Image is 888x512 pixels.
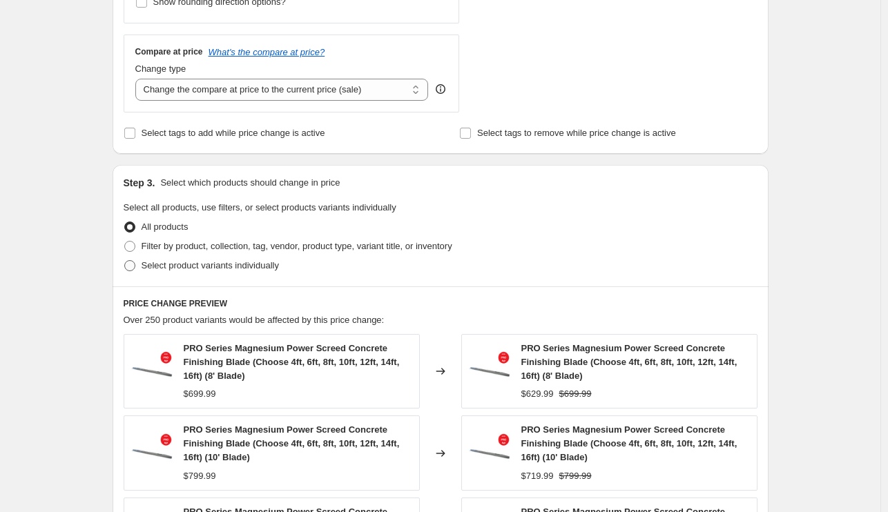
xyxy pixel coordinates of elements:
span: Select tags to remove while price change is active [477,128,676,138]
strike: $799.99 [559,469,592,483]
h3: Compare at price [135,46,203,57]
button: What's the compare at price? [209,47,325,57]
img: 18f727_d6e406d7987a49828dcc4deb9c6de3f5_mv2_80x.jpg [131,351,173,392]
div: $719.99 [521,469,554,483]
div: $699.99 [184,387,216,401]
div: $799.99 [184,469,216,483]
div: help [434,82,447,96]
img: 18f727_d6e406d7987a49828dcc4deb9c6de3f5_mv2_80x.jpg [469,351,510,392]
span: Change type [135,63,186,74]
span: PRO Series Magnesium Power Screed Concrete Finishing Blade (Choose 4ft, 6ft, 8ft, 10ft, 12ft, 14f... [184,343,400,381]
img: 18f727_d6e406d7987a49828dcc4deb9c6de3f5_mv2_80x.jpg [131,433,173,474]
div: $629.99 [521,387,554,401]
span: Select product variants individually [142,260,279,270]
span: PRO Series Magnesium Power Screed Concrete Finishing Blade (Choose 4ft, 6ft, 8ft, 10ft, 12ft, 14f... [184,424,400,462]
strike: $699.99 [559,387,592,401]
h6: PRICE CHANGE PREVIEW [124,298,757,309]
h2: Step 3. [124,176,155,190]
span: Select all products, use filters, or select products variants individually [124,202,396,213]
span: PRO Series Magnesium Power Screed Concrete Finishing Blade (Choose 4ft, 6ft, 8ft, 10ft, 12ft, 14f... [521,424,737,462]
span: Over 250 product variants would be affected by this price change: [124,315,385,325]
img: 18f727_d6e406d7987a49828dcc4deb9c6de3f5_mv2_80x.jpg [469,433,510,474]
span: PRO Series Magnesium Power Screed Concrete Finishing Blade (Choose 4ft, 6ft, 8ft, 10ft, 12ft, 14f... [521,343,737,381]
span: Select tags to add while price change is active [142,128,325,138]
span: Filter by product, collection, tag, vendor, product type, variant title, or inventory [142,241,452,251]
p: Select which products should change in price [160,176,340,190]
span: All products [142,221,189,232]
